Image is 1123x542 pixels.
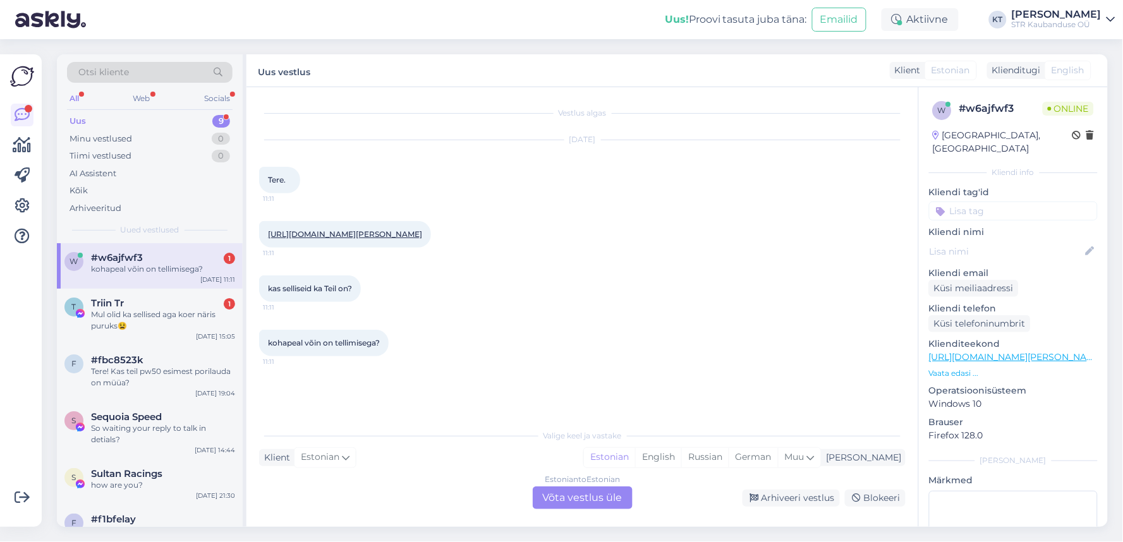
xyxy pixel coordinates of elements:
[212,150,230,162] div: 0
[91,479,235,491] div: how are you?
[259,134,906,145] div: [DATE]
[929,226,1098,239] p: Kliendi nimi
[929,202,1098,220] input: Lisa tag
[212,133,230,145] div: 0
[665,12,807,27] div: Proovi tasuta juba täna:
[212,115,230,128] div: 9
[1012,20,1102,30] div: STR Kaubanduse OÜ
[72,473,76,482] span: S
[91,298,124,309] span: Triin Tr
[70,184,88,197] div: Kõik
[665,13,689,25] b: Uus!
[91,366,235,388] div: Tere! Kas teil pw50 esimest porilauda on müüa?
[785,451,804,462] span: Muu
[845,490,906,507] div: Blokeeri
[91,354,143,366] span: #fbc8523k
[91,263,235,275] div: kohapeal võin on tellimisega?
[195,388,235,398] div: [DATE] 19:04
[196,332,235,341] div: [DATE] 15:05
[929,267,1098,280] p: Kliendi email
[929,397,1098,411] p: Windows 10
[72,416,76,425] span: S
[72,302,76,311] span: T
[224,253,235,264] div: 1
[91,411,162,423] span: Sequoia Speed
[259,430,906,442] div: Valige keel ja vastake
[929,429,1098,442] p: Firefox 128.0
[268,229,422,239] a: [URL][DOMAIN_NAME][PERSON_NAME]
[822,451,902,464] div: [PERSON_NAME]
[959,101,1043,116] div: # w6ajfwf3
[635,448,681,467] div: English
[70,256,78,266] span: w
[195,445,235,455] div: [DATE] 14:44
[987,64,1041,77] div: Klienditugi
[933,129,1072,155] div: [GEOGRAPHIC_DATA], [GEOGRAPHIC_DATA]
[268,338,380,347] span: kohapeal võin on tellimisega?
[70,202,121,215] div: Arhiveeritud
[263,303,310,312] span: 11:11
[929,337,1098,351] p: Klienditeekond
[929,302,1098,315] p: Kliendi telefon
[929,280,1019,297] div: Küsi meiliaadressi
[263,248,310,258] span: 11:11
[91,252,143,263] span: #w6ajfwf3
[121,224,179,236] span: Uued vestlused
[890,64,921,77] div: Klient
[929,455,1098,466] div: [PERSON_NAME]
[131,90,153,107] div: Web
[584,448,635,467] div: Estonian
[929,474,1098,487] p: Märkmed
[258,62,310,79] label: Uus vestlus
[533,486,633,509] div: Võta vestlus üle
[70,115,86,128] div: Uus
[71,518,76,527] span: f
[78,66,129,79] span: Otsi kliente
[224,298,235,310] div: 1
[989,11,1007,28] div: KT
[1043,102,1094,116] span: Online
[930,244,1083,258] input: Lisa nimi
[70,167,116,180] div: AI Assistent
[71,359,76,368] span: f
[91,309,235,332] div: Mul olid ka sellised aga koer näris puruks😫
[301,450,339,464] span: Estonian
[268,284,352,293] span: kas selliseid ka Teil on?
[929,384,1098,397] p: Operatsioonisüsteem
[929,167,1098,178] div: Kliendi info
[10,64,34,88] img: Askly Logo
[929,368,1098,379] p: Vaata edasi ...
[200,275,235,284] div: [DATE] 11:11
[1052,64,1084,77] span: English
[929,416,1098,429] p: Brauser
[91,468,162,479] span: Sultan Racings
[929,315,1031,332] div: Küsi telefoninumbrit
[929,351,1103,363] a: [URL][DOMAIN_NAME][PERSON_NAME]
[932,64,970,77] span: Estonian
[1012,9,1115,30] a: [PERSON_NAME]STR Kaubanduse OÜ
[938,105,947,115] span: w
[196,491,235,500] div: [DATE] 21:30
[268,175,286,184] span: Tere.
[263,194,310,203] span: 11:11
[259,107,906,119] div: Vestlus algas
[259,451,290,464] div: Klient
[729,448,778,467] div: German
[70,133,132,145] div: Minu vestlused
[91,514,136,525] span: #f1bfelay
[882,8,959,31] div: Aktiivne
[91,423,235,445] div: So waiting your reply to talk in detials?
[1012,9,1102,20] div: [PERSON_NAME]
[263,357,310,366] span: 11:11
[681,448,729,467] div: Russian
[812,8,866,32] button: Emailid
[202,90,233,107] div: Socials
[545,474,620,485] div: Estonian to Estonian
[743,490,840,507] div: Arhiveeri vestlus
[67,90,82,107] div: All
[70,150,131,162] div: Tiimi vestlused
[929,186,1098,199] p: Kliendi tag'id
